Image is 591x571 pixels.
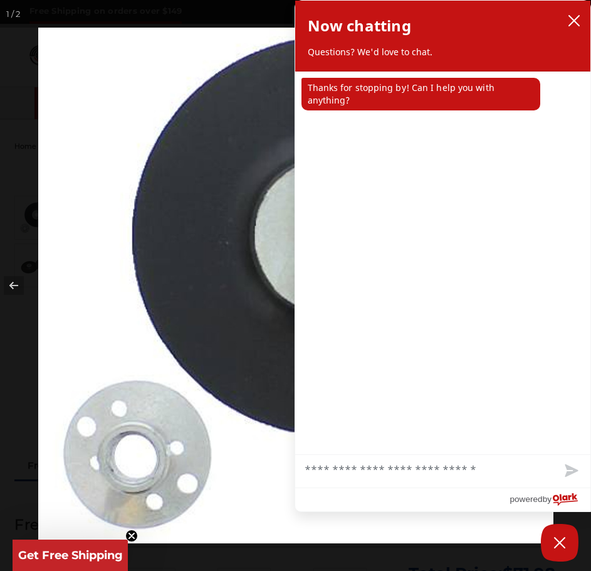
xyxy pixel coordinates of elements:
div: Get Free ShippingClose teaser [13,540,128,571]
a: Powered by Olark [510,488,590,511]
button: Send message [550,455,590,488]
button: Close Chatbox [541,524,578,562]
img: Kasco_5_inch_rubber_resin_fibre_backing_pad__82627.1570197381.jpg [38,28,553,543]
button: close chatbox [564,11,584,30]
p: Thanks for stopping by! Can I help you with anything? [301,78,540,110]
div: chat [295,72,591,454]
h2: Now chatting [308,13,411,38]
button: Close teaser [125,530,138,542]
p: Questions? We'd love to chat. [308,46,578,58]
span: by [543,491,552,507]
span: Get Free Shipping [18,548,123,562]
span: powered [510,491,542,507]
